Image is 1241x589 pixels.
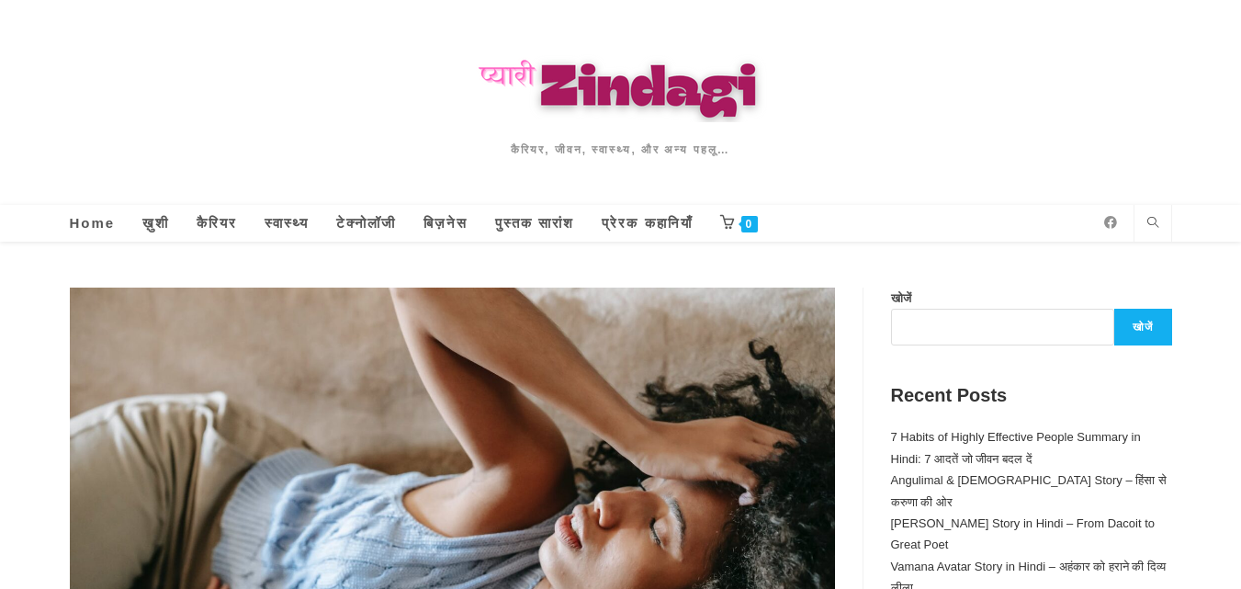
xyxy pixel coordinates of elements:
span: पुस्तक सारांश [495,215,574,231]
button: खोजें [1114,309,1171,345]
a: Home [56,205,130,242]
span: बिज़नेस [423,215,468,231]
a: [PERSON_NAME] Story in Hindi – From Dacoit to Great Poet [891,516,1156,551]
span: टेक्नोलॉजी [336,215,396,231]
a: 7 Habits of Highly Effective People Summary in Hindi: 7 आदतें जो जीवन बदल दें [891,430,1141,465]
a: पुस्तक सारांश [481,205,588,242]
a: कैरियर [183,205,251,242]
img: Pyaari Zindagi [296,46,946,122]
a: बिज़नेस [410,205,481,242]
h2: Recent Posts [891,382,1172,408]
a: Angulimal & [DEMOGRAPHIC_DATA] Story – हिंसा से करुणा की ओर [891,473,1167,508]
label: खोजें [891,291,911,305]
a: Search website [1140,214,1166,234]
a: ख़ुशी [129,205,183,242]
span: कैरियर [197,215,237,231]
span: 0 [741,216,759,232]
h2: कैरियर, जीवन, स्वास्थ्य, और अन्य पहलू… [296,141,946,159]
a: 0 [706,205,773,242]
a: Facebook (opens in a new tab) [1097,216,1124,229]
a: स्वास्थ्य [251,205,322,242]
span: प्रेरक कहानियाँ [602,215,692,231]
a: प्रेरक कहानियाँ [588,205,705,242]
span: ख़ुशी [142,215,169,231]
span: स्वास्थ्य [265,215,309,231]
a: टेक्नोलॉजी [322,205,410,242]
span: Home [70,215,116,231]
